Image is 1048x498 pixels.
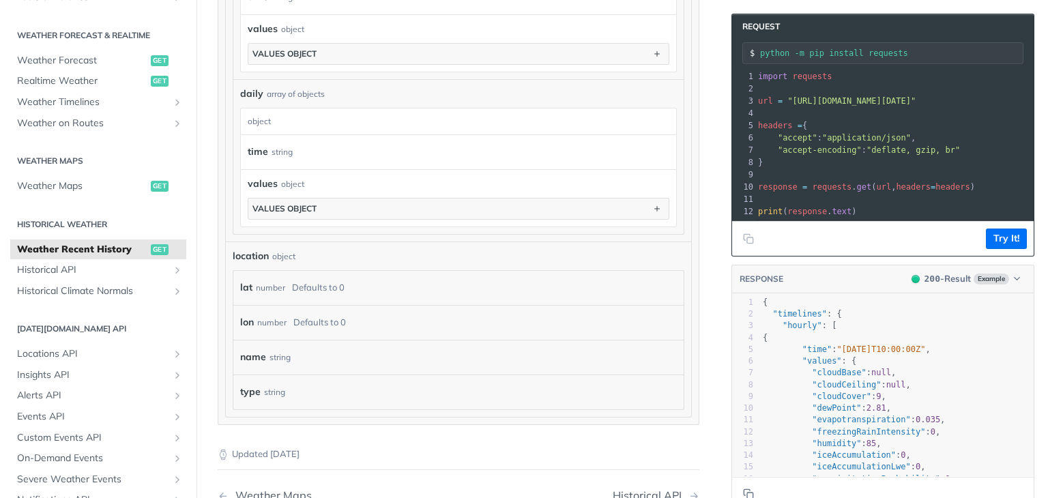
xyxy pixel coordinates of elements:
span: Historical Climate Normals [17,284,169,298]
span: response [758,182,798,192]
span: : [ [763,321,836,330]
input: Request instructions [760,48,1023,58]
div: 1 [732,70,755,83]
span: . ( , ) [758,182,975,192]
span: Events API [17,410,169,424]
span: 0 [901,450,905,460]
button: Try It! [986,229,1027,249]
span: "iceAccumulationLwe" [812,462,911,471]
div: 14 [732,450,753,461]
span: : , [763,380,911,390]
button: values object [248,199,669,219]
div: Defaults to 0 [293,312,346,332]
div: object [272,250,295,263]
label: lon [240,312,254,332]
span: 0 [931,427,935,437]
div: - Result [925,272,971,286]
div: object [281,23,304,35]
span: requests [813,182,852,192]
a: Historical APIShow subpages for Historical API [10,260,186,280]
span: headers [758,121,793,130]
div: 11 [732,414,753,426]
span: "timelines" [772,309,826,319]
div: 15 [732,461,753,473]
div: 10 [732,402,753,414]
button: Copy to clipboard [739,229,758,249]
div: number [257,312,287,332]
a: Weather Recent Historyget [10,239,186,260]
span: : , [763,345,931,354]
span: location [233,249,269,263]
span: Severe Weather Events [17,473,169,486]
h2: [DATE][DOMAIN_NAME] API [10,323,186,335]
span: null [871,368,891,377]
div: values object [252,203,317,214]
div: 7 [732,144,755,156]
span: headers [896,182,931,192]
div: 16 [732,473,753,485]
button: Show subpages for Severe Weather Events [172,474,183,485]
span: : , [763,415,945,424]
span: : , [763,392,886,401]
span: Alerts API [17,389,169,402]
h2: Weather Maps [10,155,186,167]
span: import [758,72,787,81]
button: Show subpages for Weather on Routes [172,118,183,129]
a: Weather Mapsget [10,176,186,196]
a: Events APIShow subpages for Events API [10,407,186,427]
button: Show subpages for On-Demand Events [172,453,183,464]
div: 12 [732,426,753,438]
span: "values" [802,356,842,366]
span: : [758,145,960,155]
span: : , [763,462,926,471]
div: 3 [732,320,753,332]
span: = [931,182,935,192]
div: 9 [732,391,753,402]
span: get [151,244,169,255]
button: Show subpages for Historical API [172,265,183,276]
span: On-Demand Events [17,452,169,465]
span: : , [763,427,940,437]
span: "cloudCover" [812,392,871,401]
button: Show subpages for Custom Events API [172,433,183,443]
div: 12 [732,205,755,218]
div: 10 [732,181,755,193]
div: 5 [732,344,753,355]
span: "[DATE]T10:00:00Z" [836,345,925,354]
a: Custom Events APIShow subpages for Custom Events API [10,428,186,448]
span: : , [763,403,891,413]
span: Weather Forecast [17,54,147,68]
a: Weather TimelinesShow subpages for Weather Timelines [10,92,186,113]
span: url [758,96,773,106]
span: : , [763,450,911,460]
div: number [256,278,285,297]
div: object [281,178,304,190]
div: 6 [732,132,755,144]
span: : , [763,474,955,484]
button: Show subpages for Alerts API [172,390,183,401]
button: Show subpages for Insights API [172,370,183,381]
span: : { [763,356,856,366]
span: { [763,333,768,342]
a: Weather on RoutesShow subpages for Weather on Routes [10,113,186,134]
span: 0 [945,474,950,484]
span: values [248,177,278,191]
span: 2.81 [867,403,886,413]
div: 9 [732,169,755,181]
span: { [763,297,768,307]
span: 0 [916,462,920,471]
label: type [240,382,261,402]
button: Show subpages for Weather Timelines [172,97,183,108]
span: text [832,207,851,216]
p: Updated [DATE] [218,448,699,461]
div: 6 [732,355,753,367]
div: 11 [732,193,755,205]
span: "cloudBase" [812,368,866,377]
div: 7 [732,367,753,379]
span: : , [763,439,882,448]
span: : { [763,309,842,319]
span: 200 [925,274,940,284]
span: = [778,96,783,106]
span: Insights API [17,368,169,382]
span: Weather Timelines [17,96,169,109]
